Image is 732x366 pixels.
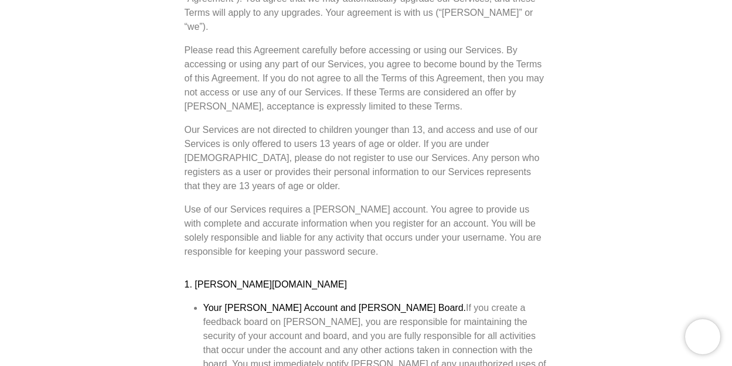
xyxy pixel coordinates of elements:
p: Use of our Services requires a [PERSON_NAME] account. You agree to provide us with complete and a... [185,203,548,259]
h3: 1. [PERSON_NAME][DOMAIN_NAME] [185,278,548,292]
p: Our Services are not directed to children younger than 13, and access and use of our Services is ... [185,123,548,193]
p: Please read this Agreement carefully before accessing or using our Services. By accessing or usin... [185,43,548,114]
strong: Your [PERSON_NAME] Account and [PERSON_NAME] Board. [203,303,467,313]
iframe: Chatra live chat [685,319,720,354]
